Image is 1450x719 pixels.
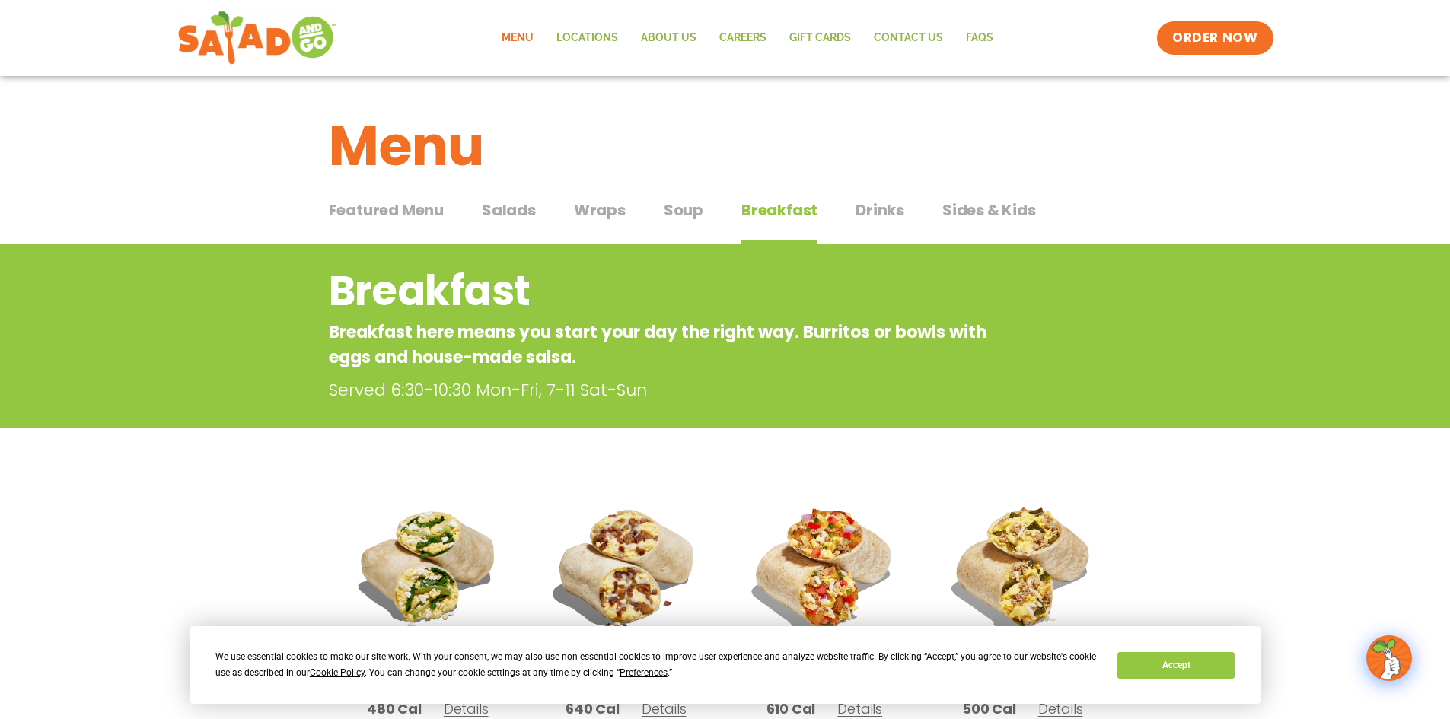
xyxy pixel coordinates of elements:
span: Featured Menu [329,199,444,221]
span: Details [444,699,489,718]
span: Details [642,699,687,718]
a: Menu [490,21,545,56]
span: 640 Cal [566,698,620,719]
span: Sides & Kids [942,199,1036,221]
h2: Breakfast [329,260,999,322]
img: Product photo for Southwest [935,480,1111,656]
p: Served 6:30-10:30 Mon-Fri, 7-11 Sat-Sun [329,377,1006,402]
a: FAQs [954,21,1005,56]
span: Soup [664,199,703,221]
img: new-SAG-logo-768×292 [177,8,338,68]
span: Cookie Policy [310,667,365,678]
img: Product photo for Fiesta [737,480,913,656]
span: ORDER NOW [1172,29,1257,47]
a: Contact Us [862,21,954,56]
img: Product photo for Mediterranean Breakfast Burrito [340,480,516,656]
span: 500 Cal [962,698,1016,719]
nav: Menu [490,21,1005,56]
p: Breakfast here means you start your day the right way. Burritos or bowls with eggs and house-made... [329,320,999,370]
span: Salads [482,199,536,221]
a: GIFT CARDS [778,21,862,56]
a: About Us [629,21,708,56]
img: Product photo for Traditional [538,480,714,656]
span: Details [1038,699,1083,718]
a: Locations [545,21,629,56]
div: Cookie Consent Prompt [190,626,1261,704]
a: Careers [708,21,778,56]
span: Wraps [574,199,626,221]
span: Drinks [856,199,904,221]
span: Breakfast [741,199,817,221]
span: 480 Cal [367,698,422,719]
div: We use essential cookies to make our site work. With your consent, we may also use non-essential ... [215,649,1099,681]
a: ORDER NOW [1157,21,1273,55]
span: Preferences [620,667,668,678]
span: Details [837,699,882,718]
span: 610 Cal [766,698,816,719]
button: Accept [1117,652,1235,679]
div: Tabbed content [329,193,1122,245]
img: wpChatIcon [1368,637,1410,679]
h1: Menu [329,105,1122,187]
